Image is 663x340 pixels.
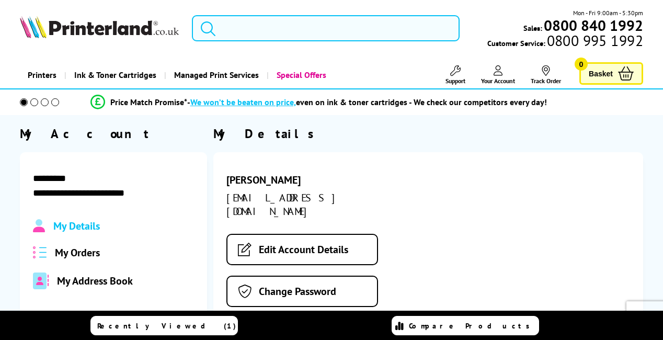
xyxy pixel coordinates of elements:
span: My Details [53,219,100,233]
a: Managed Print Services [164,62,267,88]
a: Ink & Toner Cartridges [64,62,164,88]
a: 0800 840 1992 [542,20,643,30]
span: Recently Viewed (1) [97,321,236,331]
span: Compare Products [409,321,535,331]
a: Basket 0 [579,62,643,85]
span: Basket [589,66,613,81]
img: Printerland Logo [20,16,179,38]
b: 0800 840 1992 [544,16,643,35]
span: Ink & Toner Cartridges [74,62,156,88]
img: Profile.svg [33,219,45,233]
span: Customer Service: [487,36,643,48]
span: Mon - Fri 9:00am - 5:30pm [573,8,643,18]
a: Compare Products [392,316,539,335]
span: Support [445,77,465,85]
div: [PERSON_NAME] [226,173,378,187]
a: Your Account [481,65,515,85]
span: Sales: [523,23,542,33]
span: My Address Book [57,274,133,288]
span: 0 [575,58,588,71]
div: My Details [213,126,643,142]
span: Price Match Promise* [110,97,187,107]
a: Edit Account Details [226,234,378,265]
a: Change Password [226,276,378,307]
div: My Account [20,126,207,142]
div: [EMAIL_ADDRESS][DOMAIN_NAME] [226,191,378,218]
span: Your Account [481,77,515,85]
span: We won’t be beaten on price, [190,97,296,107]
a: Printers [20,62,64,88]
a: Recently Viewed (1) [90,316,238,335]
img: address-book-duotone-solid.svg [33,273,49,289]
a: Special Offers [267,62,334,88]
span: 0800 995 1992 [545,36,643,46]
span: My Orders [55,246,100,259]
img: all-order.svg [33,246,47,258]
li: modal_Promise [5,93,632,111]
div: - even on ink & toner cartridges - We check our competitors every day! [187,97,547,107]
a: Printerland Logo [20,16,179,40]
a: Track Order [531,65,561,85]
a: Support [445,65,465,85]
